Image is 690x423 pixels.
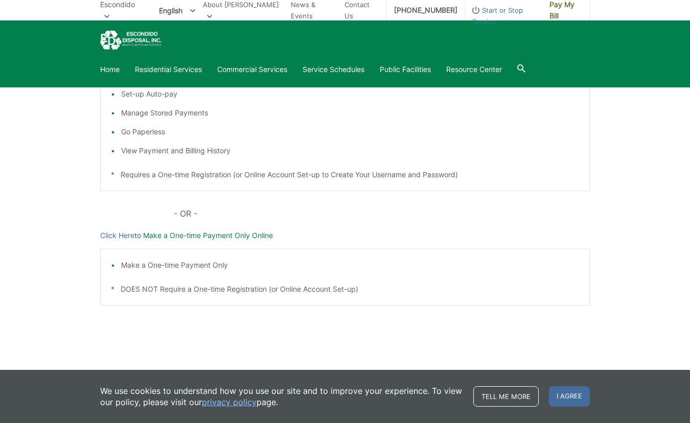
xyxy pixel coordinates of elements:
[121,260,579,271] li: Make a One-time Payment Only
[217,64,287,75] a: Commercial Services
[473,386,539,407] a: Tell me more
[121,88,579,100] li: Set-up Auto-pay
[135,64,202,75] a: Residential Services
[121,145,579,156] li: View Payment and Billing History
[202,396,257,408] a: privacy policy
[100,385,463,408] p: We use cookies to understand how you use our site and to improve your experience. To view our pol...
[174,206,590,221] p: - OR -
[100,64,120,75] a: Home
[549,386,590,407] span: I agree
[303,64,364,75] a: Service Schedules
[151,2,203,19] span: English
[111,284,579,295] p: * DOES NOT Require a One-time Registration (or Online Account Set-up)
[380,64,431,75] a: Public Facilities
[121,107,579,119] li: Manage Stored Payments
[121,126,579,137] li: Go Paperless
[100,31,162,51] a: EDCD logo. Return to the homepage.
[100,230,134,241] a: Click Here
[111,169,579,180] p: * Requires a One-time Registration (or Online Account Set-up to Create Your Username and Password)
[446,64,502,75] a: Resource Center
[100,230,590,241] p: to Make a One-time Payment Only Online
